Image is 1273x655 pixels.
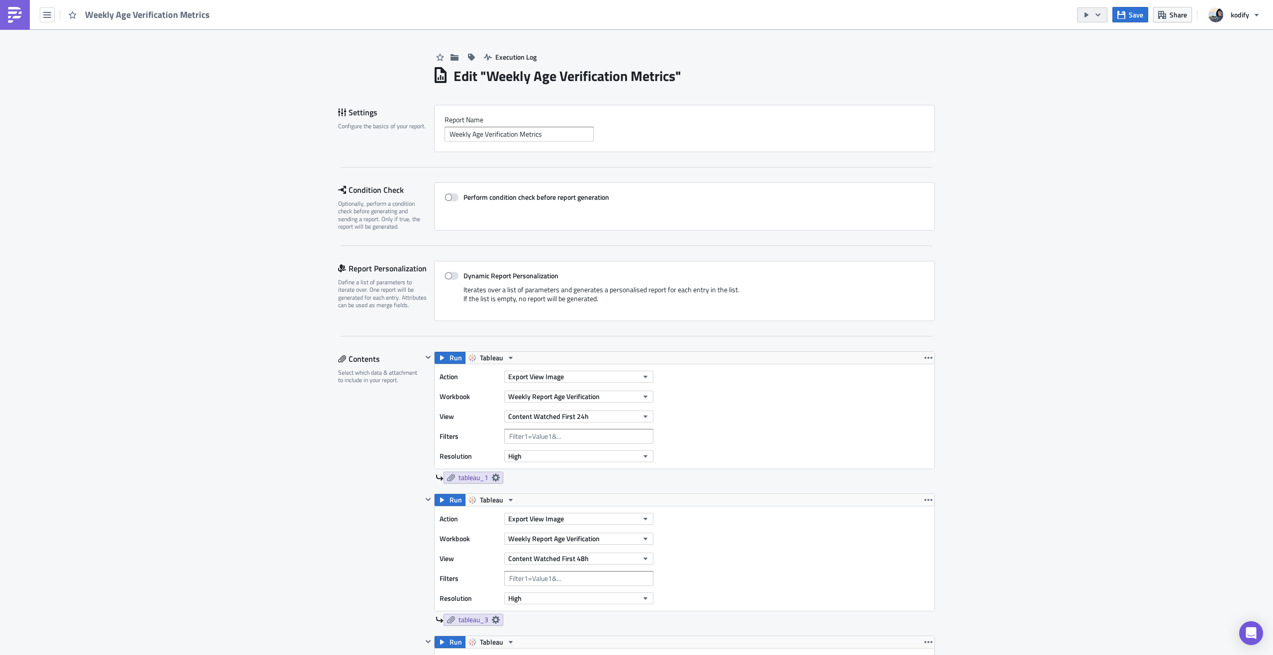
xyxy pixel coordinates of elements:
[508,411,589,421] span: Content Watched First 24h
[480,636,503,648] span: Tableau
[338,122,428,130] div: Configure the basics of your report.
[454,67,681,85] h1: Edit " Weekly Age Verification Metrics "
[338,369,422,384] div: Select which data & attachment to include in your report.
[1239,621,1263,645] div: Open Intercom Messenger
[495,52,537,62] span: Execution Log
[338,351,422,366] div: Contents
[444,472,503,484] a: tableau_1
[440,591,499,606] label: Resolution
[440,531,499,546] label: Workbook
[504,513,653,525] button: Export View Image
[1231,9,1249,20] span: kodify
[445,115,924,124] label: Report Nam﻿e
[1153,7,1192,22] button: Share
[450,494,462,506] span: Run
[504,592,653,604] button: High
[508,553,589,564] span: Content Watched First 48h
[479,49,542,65] button: Execution Log
[463,192,609,202] strong: Perform condition check before report generation
[480,494,503,506] span: Tableau
[445,285,924,311] div: Iterates over a list of parameters and generates a personalised report for each entry in the list...
[465,494,518,506] button: Tableau
[435,494,465,506] button: Run
[4,4,475,12] body: Rich Text Area. Press ALT-0 for help.
[1129,9,1143,20] span: Save
[465,636,518,648] button: Tableau
[1170,9,1187,20] span: Share
[504,429,653,444] input: Filter1=Value1&...
[508,593,522,603] span: High
[508,391,600,402] span: Weekly Report Age Verification
[440,369,499,384] label: Action
[504,533,653,545] button: Weekly Report Age Verification
[508,513,564,524] span: Export View Image
[463,270,558,281] strong: Dynamic Report Personalization
[338,278,428,309] div: Define a list of parameters to iterate over. One report will be generated for each entry. Attribu...
[422,351,434,363] button: Hide content
[458,473,488,482] span: tableau_1
[450,636,462,648] span: Run
[504,571,653,586] input: Filter1=Value1&...
[85,9,211,20] span: Weekly Age Verification Metrics
[465,352,518,364] button: Tableau
[338,105,434,120] div: Settings
[338,182,434,197] div: Condition Check
[440,389,499,404] label: Workbook
[422,493,434,505] button: Hide content
[504,391,653,403] button: Weekly Report Age Verification
[508,533,600,544] span: Weekly Report Age Verification
[440,449,499,464] label: Resolution
[508,371,564,382] span: Export View Image
[440,429,499,444] label: Filters
[504,371,653,383] button: Export View Image
[1202,4,1266,26] button: kodify
[1207,6,1224,23] img: Avatar
[440,511,499,526] label: Action
[338,261,434,276] div: Report Personalization
[504,410,653,422] button: Content Watched First 24h
[440,409,499,424] label: View
[480,352,503,364] span: Tableau
[435,352,465,364] button: Run
[458,615,488,624] span: tableau_3
[435,636,465,648] button: Run
[440,551,499,566] label: View
[504,450,653,462] button: High
[444,614,503,626] a: tableau_3
[504,553,653,565] button: Content Watched First 48h
[440,571,499,586] label: Filters
[450,352,462,364] span: Run
[422,636,434,648] button: Hide content
[338,200,428,231] div: Optionally, perform a condition check before generating and sending a report. Only if true, the r...
[508,451,522,461] span: High
[1112,7,1148,22] button: Save
[7,7,23,23] img: PushMetrics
